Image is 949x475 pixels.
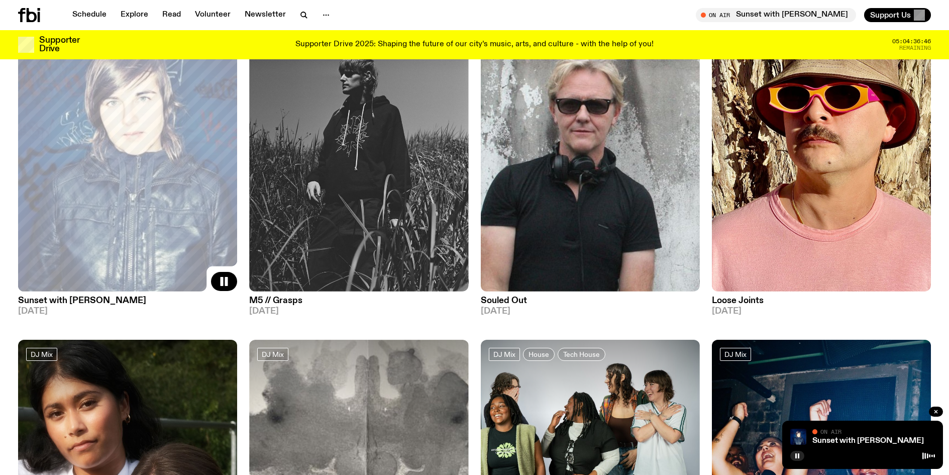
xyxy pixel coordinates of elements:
[26,348,57,361] a: DJ Mix
[489,348,520,361] a: DJ Mix
[295,40,654,49] p: Supporter Drive 2025: Shaping the future of our city’s music, arts, and culture - with the help o...
[66,8,113,22] a: Schedule
[892,39,931,44] span: 05:04:36:46
[720,348,751,361] a: DJ Mix
[563,350,600,358] span: Tech House
[262,350,284,358] span: DJ Mix
[712,307,931,316] span: [DATE]
[249,297,468,305] h3: M5 // Grasps
[899,45,931,51] span: Remaining
[156,8,187,22] a: Read
[18,307,237,316] span: [DATE]
[18,297,237,305] h3: Sunset with [PERSON_NAME]
[189,8,237,22] a: Volunteer
[31,350,53,358] span: DJ Mix
[239,8,292,22] a: Newsletter
[696,8,856,22] button: On AirSunset with [PERSON_NAME]
[249,292,468,316] a: M5 // Grasps[DATE]
[115,8,154,22] a: Explore
[523,348,555,361] a: House
[558,348,605,361] a: Tech House
[870,11,911,20] span: Support Us
[18,292,237,316] a: Sunset with [PERSON_NAME][DATE]
[39,36,79,53] h3: Supporter Drive
[724,350,747,358] span: DJ Mix
[257,348,288,361] a: DJ Mix
[812,437,924,445] a: Sunset with [PERSON_NAME]
[493,350,515,358] span: DJ Mix
[481,307,700,316] span: [DATE]
[249,307,468,316] span: [DATE]
[712,292,931,316] a: Loose Joints[DATE]
[864,8,931,22] button: Support Us
[820,428,841,435] span: On Air
[712,297,931,305] h3: Loose Joints
[481,292,700,316] a: Souled Out[DATE]
[481,297,700,305] h3: Souled Out
[529,350,549,358] span: House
